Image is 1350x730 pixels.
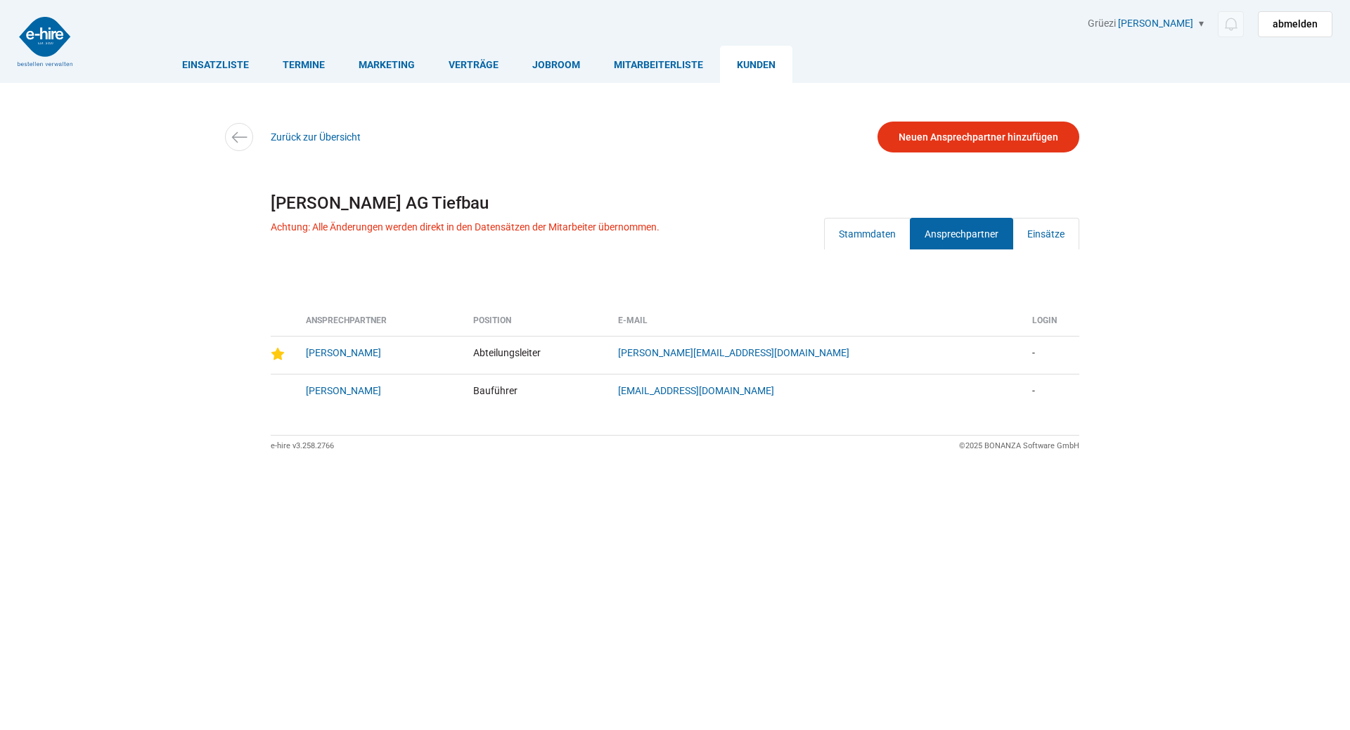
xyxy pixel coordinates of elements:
[271,347,285,361] img: Star-icon.png
[720,46,792,83] a: Kunden
[306,347,381,358] a: [PERSON_NAME]
[271,436,334,457] div: e-hire v3.258.2766
[432,46,515,83] a: Verträge
[229,127,250,148] img: icon-arrow-left.svg
[18,17,72,66] img: logo2.png
[306,385,381,396] a: [PERSON_NAME]
[342,46,432,83] a: Marketing
[1022,374,1079,407] td: -
[271,131,361,143] a: Zurück zur Übersicht
[463,374,608,407] td: Bauführer
[824,218,911,249] a: Stammdaten
[1022,336,1079,374] td: -
[877,122,1079,152] a: Neuen Ansprechpartner hinzufügen
[1088,18,1332,37] div: Grüezi
[295,315,463,336] th: Ansprechpartner
[1012,218,1079,249] a: Einsätze
[515,46,597,83] a: Jobroom
[165,46,266,83] a: Einsatzliste
[910,218,1013,249] a: Ansprechpartner
[607,315,1022,336] th: E-Mail
[271,188,1079,218] h1: [PERSON_NAME] AG Tiefbau
[1022,315,1079,336] th: Login
[959,436,1079,457] div: ©2025 BONANZA Software GmbH
[1258,11,1332,37] a: abmelden
[463,336,608,374] td: Abteilungsleiter
[597,46,720,83] a: Mitarbeiterliste
[271,221,660,233] p: Achtung: Alle Änderungen werden direkt in den Datensätzen der Mitarbeiter übernommen.
[463,315,608,336] th: Position
[618,347,849,358] a: [PERSON_NAME][EMAIL_ADDRESS][DOMAIN_NAME]
[1118,18,1193,29] a: [PERSON_NAME]
[618,385,774,396] a: [EMAIL_ADDRESS][DOMAIN_NAME]
[1222,15,1240,33] img: icon-notification.svg
[266,46,342,83] a: Termine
